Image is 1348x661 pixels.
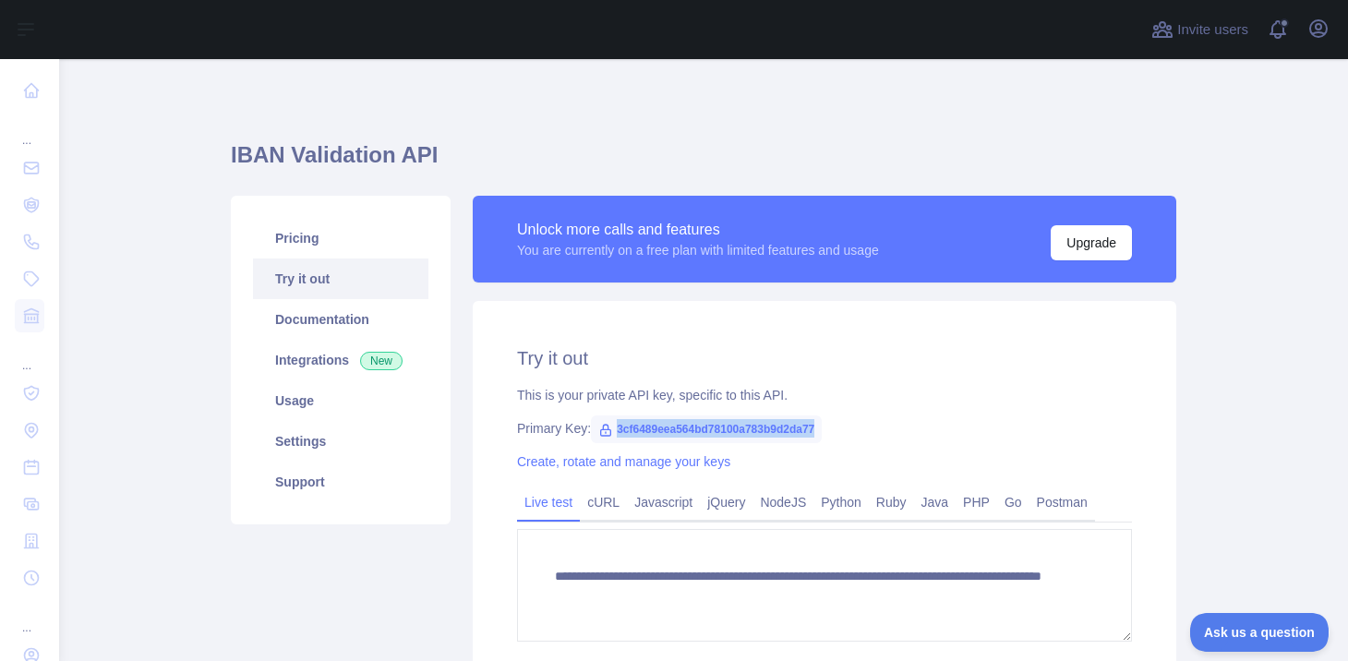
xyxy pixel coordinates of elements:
a: Integrations New [253,340,428,380]
a: PHP [956,487,997,517]
a: Usage [253,380,428,421]
div: You are currently on a free plan with limited features and usage [517,241,879,259]
a: cURL [580,487,627,517]
a: Try it out [253,258,428,299]
a: Java [914,487,957,517]
a: Pricing [253,218,428,258]
div: Primary Key: [517,419,1132,438]
button: Upgrade [1051,225,1132,260]
div: ... [15,111,44,148]
a: Python [813,487,869,517]
button: Invite users [1148,15,1252,44]
a: Javascript [627,487,700,517]
h2: Try it out [517,345,1132,371]
a: Ruby [869,487,914,517]
a: Support [253,462,428,502]
div: Unlock more calls and features [517,219,879,241]
a: jQuery [700,487,752,517]
div: This is your private API key, specific to this API. [517,386,1132,404]
h1: IBAN Validation API [231,140,1176,185]
a: Documentation [253,299,428,340]
div: ... [15,336,44,373]
a: Go [997,487,1029,517]
span: 3cf6489eea564bd78100a783b9d2da77 [591,415,822,443]
a: NodeJS [752,487,813,517]
div: ... [15,598,44,635]
span: New [360,352,403,370]
a: Live test [517,487,580,517]
span: Invite users [1177,19,1248,41]
a: Create, rotate and manage your keys [517,454,730,469]
a: Postman [1029,487,1095,517]
a: Settings [253,421,428,462]
iframe: Toggle Customer Support [1190,613,1330,652]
